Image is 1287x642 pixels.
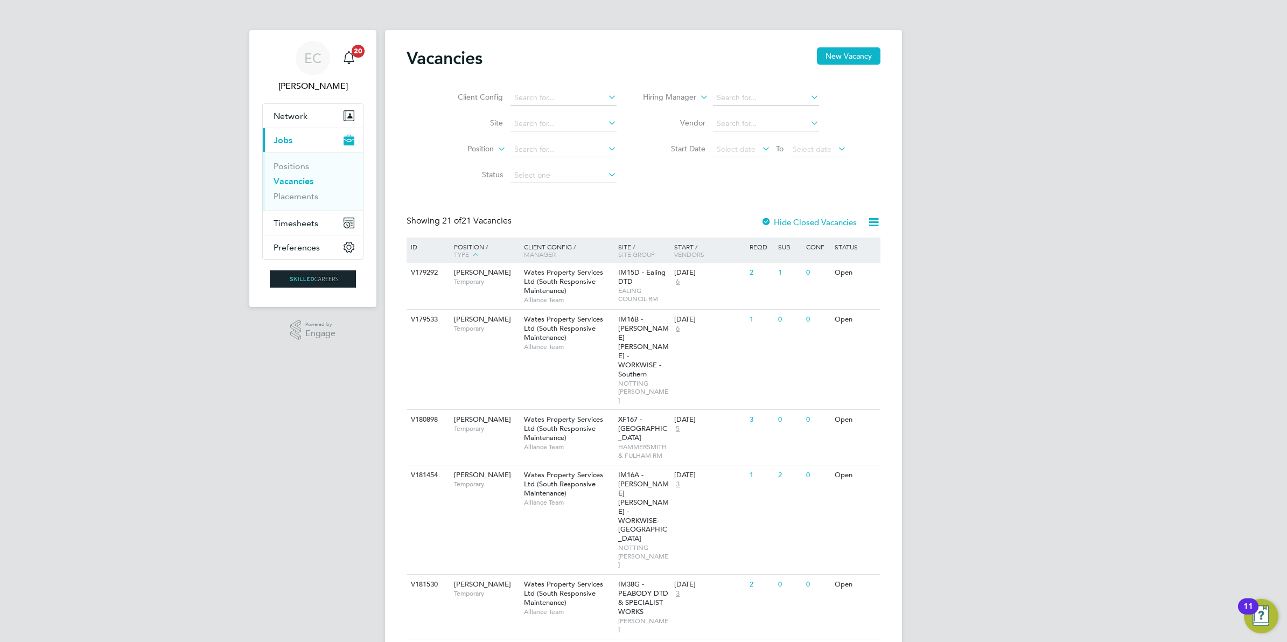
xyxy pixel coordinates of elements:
[524,580,603,607] span: Wates Property Services Ltd (South Responsive Maintenance)
[305,329,335,338] span: Engage
[263,104,363,128] button: Network
[747,465,775,485] div: 1
[618,443,669,459] span: HAMMERSMITH & FULHAM RM
[407,47,482,69] h2: Vacancies
[775,238,803,256] div: Sub
[674,250,704,259] span: Vendors
[262,80,363,93] span: Ernie Crowe
[441,170,503,179] label: Status
[441,118,503,128] label: Site
[713,90,819,106] input: Search for...
[274,191,318,201] a: Placements
[408,410,446,430] div: V180898
[618,543,669,569] span: NOTTING [PERSON_NAME]
[454,470,511,479] span: [PERSON_NAME]
[454,268,511,277] span: [PERSON_NAME]
[793,144,831,154] span: Select date
[524,443,613,451] span: Alliance Team
[803,310,831,330] div: 0
[524,268,603,295] span: Wates Property Services Ltd (South Responsive Maintenance)
[454,424,519,433] span: Temporary
[262,41,363,93] a: EC[PERSON_NAME]
[274,242,320,253] span: Preferences
[432,144,494,155] label: Position
[674,580,744,589] div: [DATE]
[352,45,365,58] span: 20
[618,580,668,616] span: IM38G - PEABODY DTD & SPECIALIST WORKS
[524,315,603,342] span: Wates Property Services Ltd (South Responsive Maintenance)
[803,410,831,430] div: 0
[832,238,879,256] div: Status
[305,320,335,329] span: Powered by
[674,315,744,324] div: [DATE]
[454,580,511,589] span: [PERSON_NAME]
[408,310,446,330] div: V179533
[521,238,615,263] div: Client Config /
[717,144,756,154] span: Select date
[338,41,360,75] a: 20
[263,211,363,235] button: Timesheets
[775,575,803,595] div: 0
[761,217,857,227] label: Hide Closed Vacancies
[832,310,879,330] div: Open
[817,47,880,65] button: New Vacancy
[454,324,519,333] span: Temporary
[1244,599,1278,633] button: Open Resource Center, 11 new notifications
[274,135,292,145] span: Jobs
[674,589,681,598] span: 3
[1243,606,1253,620] div: 11
[262,270,363,288] a: Go to home page
[747,263,775,283] div: 2
[524,608,613,616] span: Alliance Team
[524,250,556,259] span: Manager
[832,410,879,430] div: Open
[290,320,336,340] a: Powered byEngage
[263,152,363,211] div: Jobs
[713,116,819,131] input: Search for...
[524,296,613,304] span: Alliance Team
[674,324,681,333] span: 6
[618,379,669,404] span: NOTTING [PERSON_NAME]
[441,92,503,102] label: Client Config
[408,263,446,283] div: V179292
[454,315,511,324] span: [PERSON_NAME]
[832,575,879,595] div: Open
[803,263,831,283] div: 0
[408,465,446,485] div: V181454
[454,277,519,286] span: Temporary
[634,92,696,103] label: Hiring Manager
[618,617,669,633] span: [PERSON_NAME]
[510,116,617,131] input: Search for...
[510,142,617,157] input: Search for...
[304,51,321,65] span: EC
[618,415,667,442] span: XF167 - [GEOGRAPHIC_DATA]
[618,315,669,378] span: IM16B - [PERSON_NAME] [PERSON_NAME] - WORKWISE - Southern
[643,118,705,128] label: Vendor
[618,250,655,259] span: Site Group
[674,277,681,287] span: 6
[775,465,803,485] div: 2
[674,471,744,480] div: [DATE]
[274,176,313,186] a: Vacancies
[454,250,469,259] span: Type
[775,263,803,283] div: 1
[524,343,613,351] span: Alliance Team
[446,238,521,264] div: Position /
[643,144,705,153] label: Start Date
[803,238,831,256] div: Conf
[407,215,514,227] div: Showing
[618,470,669,543] span: IM16A - [PERSON_NAME] [PERSON_NAME] - WORKWISE- [GEOGRAPHIC_DATA]
[454,589,519,598] span: Temporary
[618,287,669,303] span: EALING COUNCIL RM
[674,268,744,277] div: [DATE]
[773,142,787,156] span: To
[408,238,446,256] div: ID
[803,465,831,485] div: 0
[747,310,775,330] div: 1
[249,30,376,307] nav: Main navigation
[442,215,512,226] span: 21 Vacancies
[832,263,879,283] div: Open
[442,215,461,226] span: 21 of
[674,480,681,489] span: 3
[674,415,744,424] div: [DATE]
